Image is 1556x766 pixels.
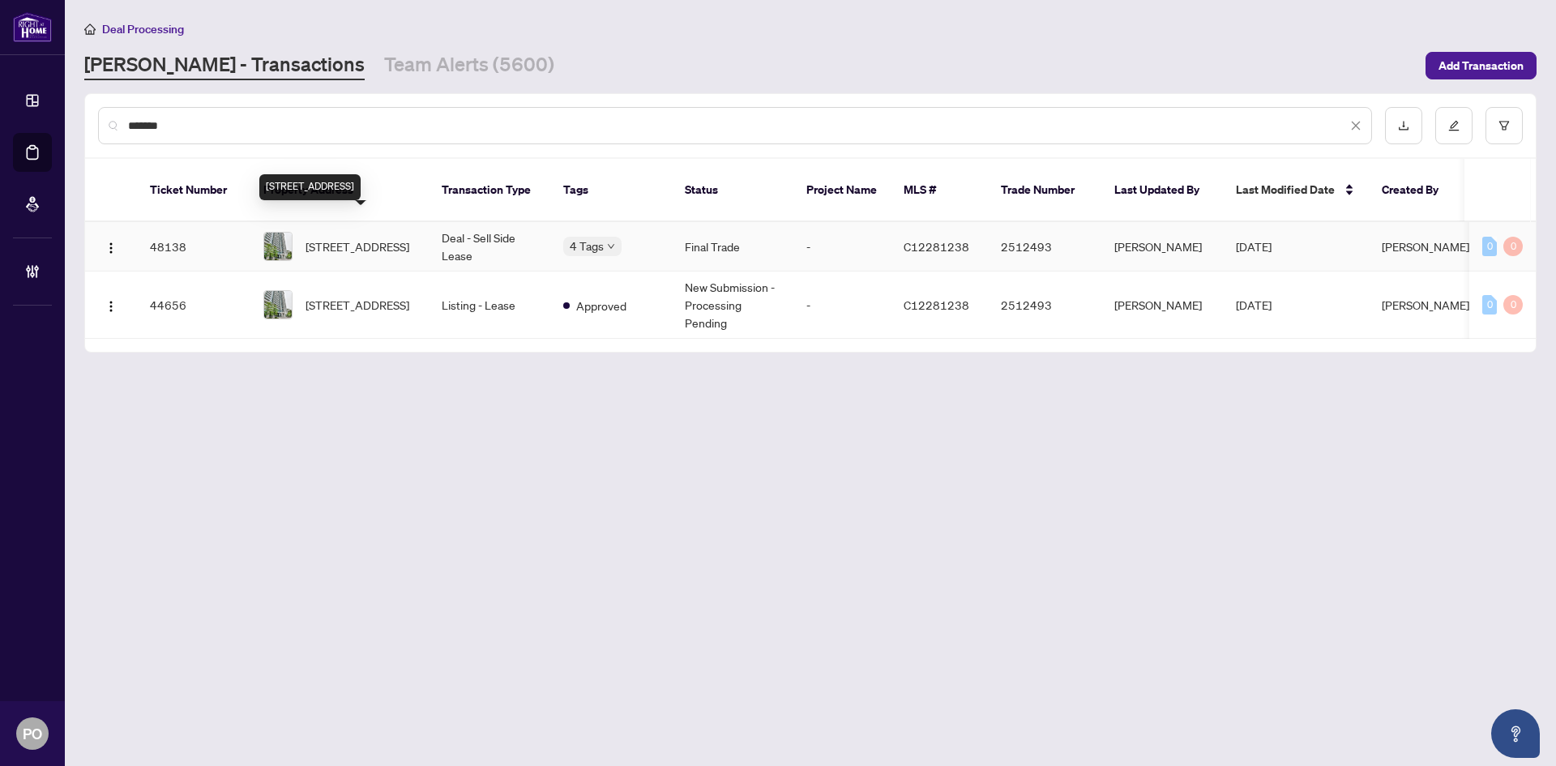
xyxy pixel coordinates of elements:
[1236,181,1335,199] span: Last Modified Date
[264,291,292,319] img: thumbnail-img
[672,159,793,222] th: Status
[1435,107,1473,144] button: edit
[264,233,292,260] img: thumbnail-img
[1350,120,1361,131] span: close
[384,51,554,80] a: Team Alerts (5600)
[1101,222,1223,272] td: [PERSON_NAME]
[23,722,42,745] span: PO
[84,24,96,35] span: home
[306,238,409,255] span: [STREET_ADDRESS]
[672,222,793,272] td: Final Trade
[672,272,793,339] td: New Submission - Processing Pending
[137,159,250,222] th: Ticket Number
[13,12,52,42] img: logo
[1382,297,1469,312] span: [PERSON_NAME]
[1101,159,1223,222] th: Last Updated By
[1101,272,1223,339] td: [PERSON_NAME]
[904,239,969,254] span: C12281238
[102,22,184,36] span: Deal Processing
[1498,120,1510,131] span: filter
[1236,297,1272,312] span: [DATE]
[793,222,891,272] td: -
[1482,295,1497,315] div: 0
[988,222,1101,272] td: 2512493
[1426,52,1537,79] button: Add Transaction
[904,297,969,312] span: C12281238
[137,222,250,272] td: 48138
[250,159,429,222] th: Property Address
[429,159,550,222] th: Transaction Type
[1382,239,1469,254] span: [PERSON_NAME]
[576,297,626,315] span: Approved
[1438,53,1524,79] span: Add Transaction
[570,237,604,255] span: 4 Tags
[1491,709,1540,758] button: Open asap
[988,159,1101,222] th: Trade Number
[891,159,988,222] th: MLS #
[607,242,615,250] span: down
[1223,159,1369,222] th: Last Modified Date
[793,159,891,222] th: Project Name
[1503,295,1523,315] div: 0
[1385,107,1422,144] button: download
[429,272,550,339] td: Listing - Lease
[98,233,124,259] button: Logo
[988,272,1101,339] td: 2512493
[429,222,550,272] td: Deal - Sell Side Lease
[1485,107,1523,144] button: filter
[137,272,250,339] td: 44656
[1398,120,1409,131] span: download
[105,242,118,255] img: Logo
[105,300,118,313] img: Logo
[1369,159,1466,222] th: Created By
[84,51,365,80] a: [PERSON_NAME] - Transactions
[1448,120,1460,131] span: edit
[259,174,361,200] div: [STREET_ADDRESS]
[306,296,409,314] span: [STREET_ADDRESS]
[1503,237,1523,256] div: 0
[1482,237,1497,256] div: 0
[793,272,891,339] td: -
[550,159,672,222] th: Tags
[98,292,124,318] button: Logo
[1236,239,1272,254] span: [DATE]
